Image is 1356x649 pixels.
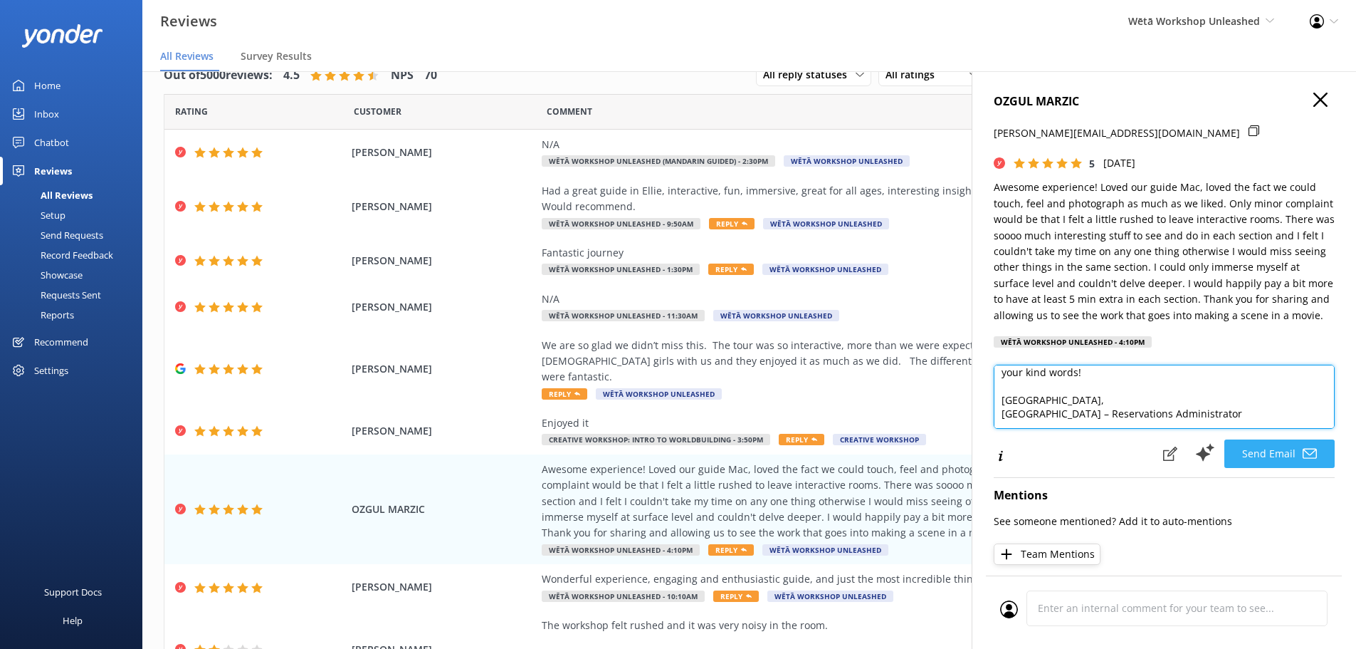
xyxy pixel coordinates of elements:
div: Setup [9,205,65,225]
span: Survey Results [241,49,312,63]
div: Settings [34,356,68,385]
span: Wētā Workshop Unleashed [1128,14,1260,28]
h4: NPS [391,66,414,85]
h4: Out of 5000 reviews: [164,66,273,85]
div: Send Requests [9,225,103,245]
div: Recommend [34,328,88,356]
h4: Mentions [994,487,1335,505]
textarea: Kia ora, Thank you so much for your lovely feedback! We're thrilled you enjoyed your time with Ma... [994,365,1335,429]
span: [PERSON_NAME] [352,579,535,595]
div: Wētā Workshop Unleashed - 4:10pm [994,336,1152,348]
h4: 70 [424,66,437,85]
span: Wētā Workshop Unleashed - 11:30am [542,310,705,321]
span: Wētā Workshop Unleashed - 10:10am [542,591,705,602]
span: [PERSON_NAME] [352,299,535,315]
p: Awesome experience! Loved our guide Mac, loved the fact we could touch, feel and photograph as mu... [994,180,1335,323]
span: Wētā Workshop Unleashed [596,388,722,400]
span: Reply [709,218,755,229]
span: All reply statuses [763,67,856,83]
button: Close [1313,93,1328,108]
div: All Reviews [9,185,93,205]
span: [PERSON_NAME] [352,361,535,377]
span: Wētā Workshop Unleashed [784,155,910,167]
span: Reply [708,264,754,275]
h4: OZGUL MARZIC [994,93,1335,111]
span: All Reviews [160,49,214,63]
span: Reply [542,388,587,400]
span: Wētā Workshop Unleashed [713,310,839,321]
span: Wētā Workshop Unleashed [767,591,893,602]
div: Inbox [34,100,59,128]
h3: Reviews [160,10,217,33]
div: Home [34,71,61,100]
div: We are so glad we didn’t miss this. The tour was so interactive, more than we were expecting and ... [542,338,1189,385]
span: Reply [708,544,754,556]
div: N/A [542,137,1189,152]
a: Requests Sent [9,285,142,305]
a: Showcase [9,265,142,285]
span: Wētā Workshop Unleashed - 9:50am [542,218,700,229]
span: Wētā Workshop Unleashed - 1:30pm [542,264,700,275]
div: Awesome experience! Loved our guide Mac, loved the fact we could touch, feel and photograph as mu... [542,462,1189,541]
img: user_profile.svg [1000,601,1018,618]
span: [PERSON_NAME] [352,145,535,160]
div: Wonderful experience, engaging and enthusiastic guide, and just the most incredible things to loo... [542,571,1189,587]
span: [PERSON_NAME] [352,423,535,439]
a: All Reviews [9,185,142,205]
img: yonder-white-logo.png [21,24,103,48]
span: 5 [1089,157,1095,170]
span: OZGUL MARZIC [352,502,535,517]
div: N/A [542,291,1189,307]
div: Reports [9,305,74,325]
span: Creative Workshop [833,434,926,445]
span: [PERSON_NAME] [352,253,535,269]
span: Reply [713,591,759,602]
button: Send Email [1224,440,1335,468]
span: [PERSON_NAME] [352,199,535,214]
a: Setup [9,205,142,225]
h4: 4.5 [283,66,300,85]
span: All ratings [885,67,943,83]
span: Wētā Workshop Unleashed [762,264,888,275]
p: [PERSON_NAME][EMAIL_ADDRESS][DOMAIN_NAME] [994,125,1240,141]
p: [DATE] [1103,155,1135,171]
div: Record Feedback [9,245,113,265]
div: Requests Sent [9,285,101,305]
span: Creative Workshop: Intro to Worldbuilding - 3:50pm [542,434,770,445]
a: Reports [9,305,142,325]
div: Enjoyed it [542,415,1189,431]
div: Had a great guide in Ellie, interactive, fun, immersive, great for all ages, interesting insight ... [542,183,1189,215]
div: Help [63,606,83,635]
a: Record Feedback [9,245,142,265]
p: See someone mentioned? Add it to auto-mentions [994,514,1335,529]
span: Reply [779,434,824,445]
div: Reviews [34,157,72,185]
span: Wētā Workshop Unleashed [762,544,888,556]
div: Chatbot [34,128,69,157]
div: Fantastic journey [542,245,1189,261]
span: Question [547,105,592,118]
span: Wētā Workshop Unleashed [763,218,889,229]
span: Wētā Workshop Unleashed - 4:10pm [542,544,700,556]
div: Support Docs [44,578,102,606]
a: Send Requests [9,225,142,245]
div: Showcase [9,265,83,285]
span: Wētā Workshop Unleashed (Mandarin Guided) - 2:30pm [542,155,775,167]
span: Date [354,105,401,118]
span: Date [175,105,208,118]
button: Team Mentions [994,544,1100,565]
